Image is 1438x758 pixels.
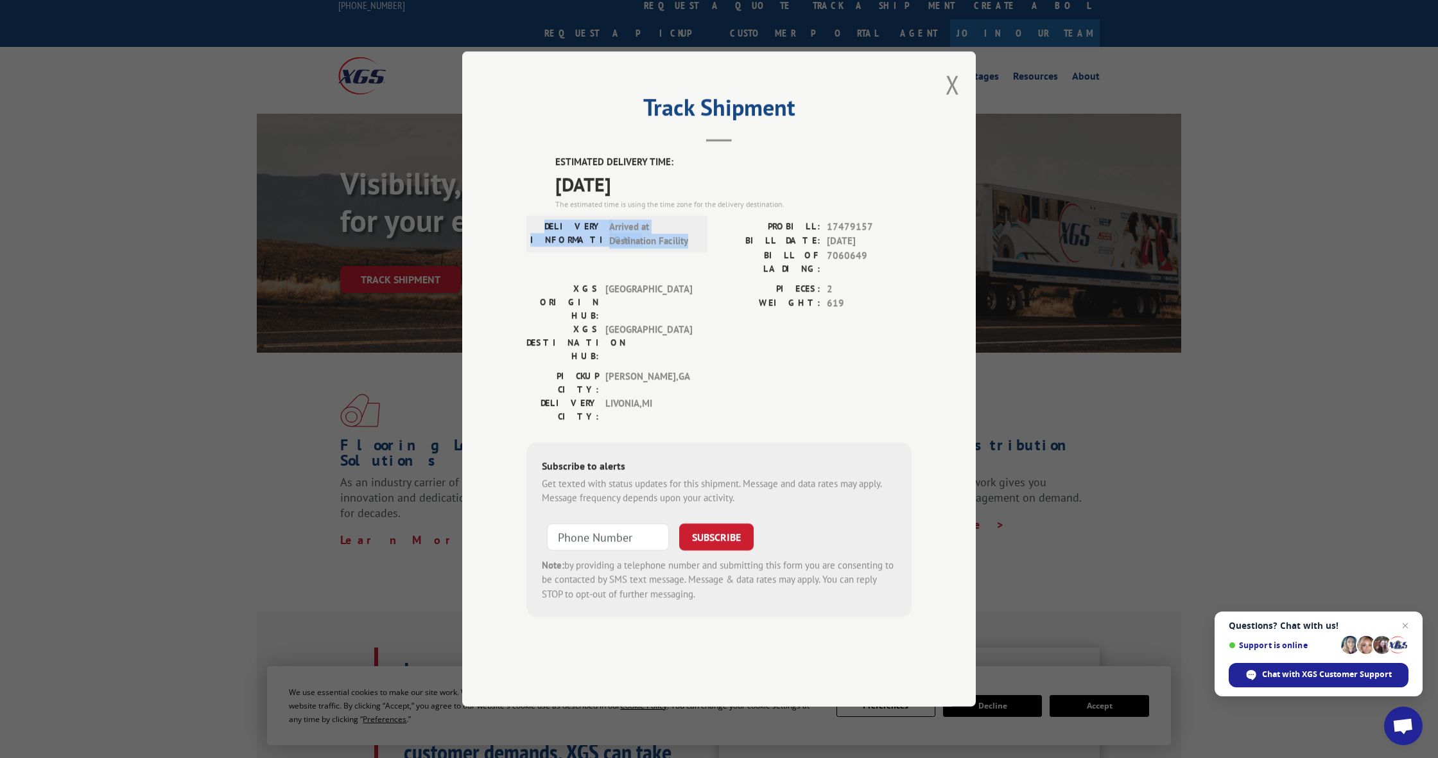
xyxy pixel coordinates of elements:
label: WEIGHT: [719,296,820,311]
div: Get texted with status updates for this shipment. Message and data rates may apply. Message frequ... [542,477,896,506]
div: Open chat [1384,707,1423,745]
span: Close chat [1398,618,1413,633]
h2: Track Shipment [526,98,912,123]
div: Subscribe to alerts [542,458,896,477]
input: Phone Number [547,524,669,551]
span: [DATE] [555,170,912,198]
span: 619 [827,296,912,311]
span: [PERSON_NAME] , GA [605,369,692,396]
span: [GEOGRAPHIC_DATA] [605,322,692,363]
label: PROBILL: [719,220,820,234]
strong: Note: [542,559,564,571]
label: DELIVERY CITY: [526,396,599,423]
div: The estimated time is using the time zone for the delivery destination. [555,198,912,210]
label: PICKUP CITY: [526,369,599,396]
span: [GEOGRAPHIC_DATA] [605,282,692,322]
span: 17479157 [827,220,912,234]
span: Support is online [1229,640,1337,650]
span: LIVONIA , MI [605,396,692,423]
span: Arrived at Destination Facility [609,220,696,249]
label: BILL OF LADING: [719,249,820,276]
div: by providing a telephone number and submitting this form you are consenting to be contacted by SM... [542,558,896,602]
label: DELIVERY INFORMATION: [530,220,603,249]
span: 7060649 [827,249,912,276]
span: Chat with XGS Customer Support [1262,669,1392,680]
label: ESTIMATED DELIVERY TIME: [555,155,912,170]
button: SUBSCRIBE [679,524,754,551]
span: Questions? Chat with us! [1229,621,1408,631]
label: XGS ORIGIN HUB: [526,282,599,322]
span: [DATE] [827,234,912,249]
div: Chat with XGS Customer Support [1229,663,1408,687]
button: Close modal [946,67,960,101]
label: PIECES: [719,282,820,297]
label: BILL DATE: [719,234,820,249]
label: XGS DESTINATION HUB: [526,322,599,363]
span: 2 [827,282,912,297]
